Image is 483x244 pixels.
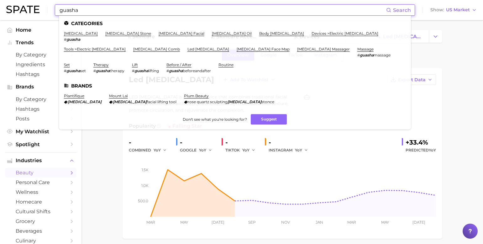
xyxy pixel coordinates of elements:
a: by Category [5,50,76,60]
span: Industries [16,158,66,163]
span: by Category [16,96,66,102]
button: Trends [5,38,76,47]
span: YoY [242,147,249,153]
span: stonce [261,99,274,104]
span: Trends [16,40,66,45]
button: Suggest [251,114,287,125]
a: [MEDICAL_DATA] facial [159,31,204,36]
span: beauty [16,170,66,176]
span: Hashtags [16,71,66,77]
em: [MEDICAL_DATA] [113,99,147,104]
tspan: Jan [315,220,323,225]
span: cultural shifts [16,209,66,215]
span: US Market [446,8,470,12]
span: facial lifting tool [147,99,176,104]
em: guasha [134,68,148,73]
span: # [64,68,66,73]
span: beverages [16,228,66,234]
span: rose quartz sculpting [188,99,228,104]
div: GOOGLE [180,146,217,154]
li: Brands [64,83,406,88]
button: YoY [295,146,308,154]
a: [MEDICAL_DATA] stone [105,31,151,36]
a: homecare [5,197,76,207]
em: guasha [360,53,374,57]
span: YoY [295,147,302,153]
button: YoY [199,146,213,154]
span: # [357,53,360,57]
tspan: Mar [347,220,356,225]
em: [MEDICAL_DATA] [68,99,102,104]
button: YoY [242,146,256,154]
div: INSTAGRAM [269,146,312,154]
em: guasha [96,68,110,73]
span: massage [374,53,391,57]
span: grocery [16,218,66,224]
a: Posts [5,114,76,124]
a: plantifique [64,93,84,98]
button: YoY [154,146,167,154]
tspan: May [381,220,389,225]
span: personal care [16,179,66,185]
div: combined [129,146,171,154]
input: Search here for a brand, industry, or ingredient [59,5,386,15]
span: YoY [154,147,161,153]
a: lift [132,62,138,67]
span: YoY [429,148,436,152]
tspan: Mar [146,220,155,225]
span: homecare [16,199,66,205]
span: Export Data [398,77,426,82]
tspan: [DATE] [412,220,425,225]
span: lifting [148,68,159,73]
span: Search [393,7,411,13]
span: set [80,68,86,73]
div: - [269,137,312,147]
a: plum beauty [184,93,209,98]
a: [MEDICAL_DATA] oil [212,31,252,36]
span: # [132,68,134,73]
span: Hashtags [16,106,66,112]
a: by Category [5,94,76,104]
a: body [MEDICAL_DATA] [259,31,304,36]
a: set [64,62,70,67]
span: Don't see what you're looking for? [183,117,247,122]
span: therapy [110,68,124,73]
a: My Watchlist [5,127,76,136]
a: Spotlight [5,140,76,149]
button: Brands [5,82,76,92]
li: Categories [64,21,406,26]
span: Predicted [406,146,436,154]
button: Change Category [429,30,442,43]
span: YoY [199,147,206,153]
a: beauty [5,168,76,178]
span: culinary [16,238,66,244]
span: Ingredients [16,61,66,67]
span: # [93,68,96,73]
a: grocery [5,216,76,226]
span: beforeandafter [183,68,211,73]
a: massage [357,47,374,51]
em: guasha [66,68,80,73]
tspan: May [180,220,188,225]
tspan: Sep [248,220,256,225]
span: Home [16,27,66,33]
span: Show [430,8,444,12]
span: by Category [16,52,66,58]
a: [MEDICAL_DATA] massager [297,47,350,51]
a: Home [5,25,76,35]
div: - [225,137,260,147]
button: ShowUS Market [429,6,478,14]
a: beverages [5,226,76,236]
span: Posts [16,116,66,122]
tspan: Nov [281,220,290,225]
em: guasha [169,68,183,73]
a: therapy [93,62,109,67]
button: Export Data [387,74,436,85]
span: wellness [16,189,66,195]
em: guasha [66,37,80,42]
div: - [129,137,171,147]
a: routine [218,62,234,67]
a: personal care [5,178,76,187]
a: mount lai [109,93,128,98]
span: # [166,68,169,73]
